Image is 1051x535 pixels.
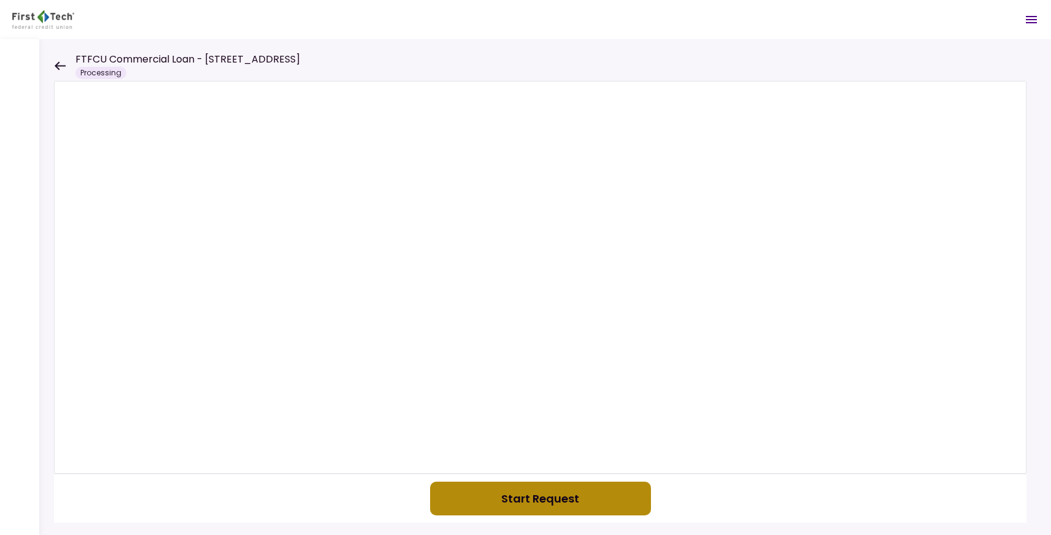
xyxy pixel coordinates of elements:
[1017,5,1046,34] button: Open menu
[75,52,300,67] h1: FTFCU Commercial Loan - [STREET_ADDRESS]
[12,10,74,29] img: Partner icon
[75,67,126,79] div: Processing
[430,482,651,515] button: Start Request
[54,81,1026,474] iframe: Welcome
